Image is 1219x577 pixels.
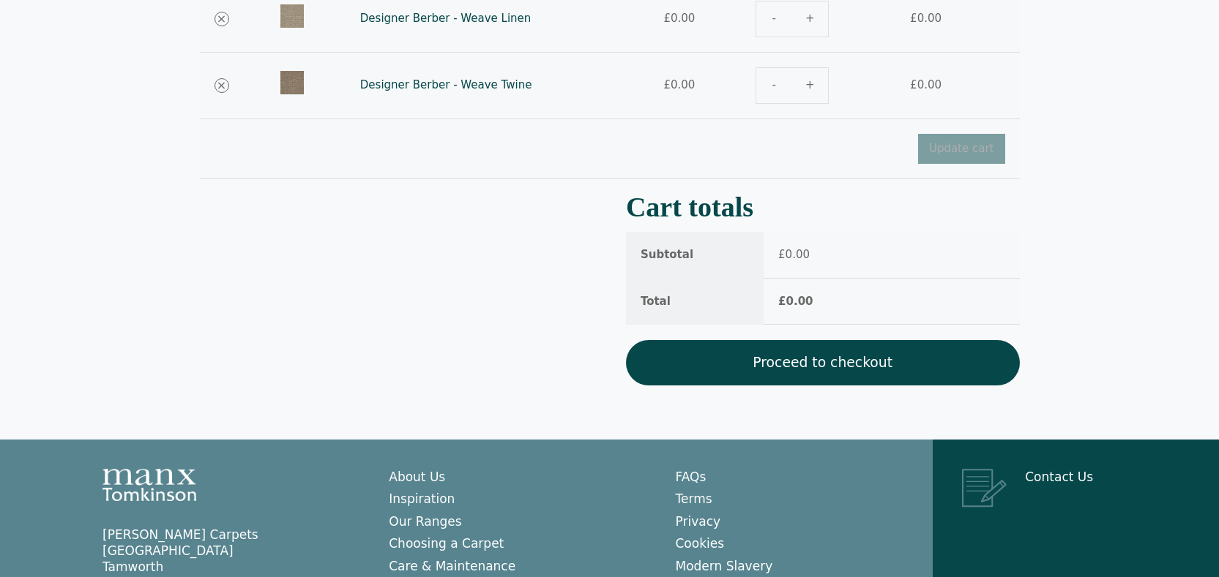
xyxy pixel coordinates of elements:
a: Contact Us [1025,469,1093,484]
a: Inspiration [389,491,455,506]
a: Privacy [676,514,721,529]
img: Designer Berber Weave Linen [280,4,304,28]
span: £ [910,12,917,25]
span: £ [778,295,786,308]
a: Remove Designer Berber - Weave Twine from cart [215,78,229,93]
span: £ [910,78,917,91]
a: Care & Maintenance [389,559,515,573]
img: Manx Tomkinson Logo [102,469,196,501]
img: Designer Berber - Weave Twine [280,71,304,94]
span: £ [663,78,671,91]
bdi: 0.00 [663,12,695,25]
button: Update cart [918,134,1005,164]
bdi: 0.00 [663,78,695,91]
a: Terms [676,491,712,506]
a: Designer Berber - Weave Twine [360,78,532,91]
th: Subtotal [626,232,764,279]
a: About Us [389,469,445,484]
bdi: 0.00 [778,295,813,308]
a: Our Ranges [389,514,461,529]
a: FAQs [676,469,707,484]
span: £ [663,12,671,25]
bdi: 0.00 [778,248,810,261]
a: Modern Slavery [676,559,773,573]
bdi: 0.00 [910,78,942,91]
a: Cookies [676,536,725,551]
span: £ [778,248,786,261]
h2: Cart totals [626,197,1020,218]
a: Remove Designer Berber - Weave Linen from cart [215,12,229,26]
a: Choosing a Carpet [389,536,504,551]
a: Designer Berber - Weave Linen [360,12,532,25]
th: Total [626,279,764,325]
a: Proceed to checkout [626,340,1020,385]
bdi: 0.00 [910,12,942,25]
